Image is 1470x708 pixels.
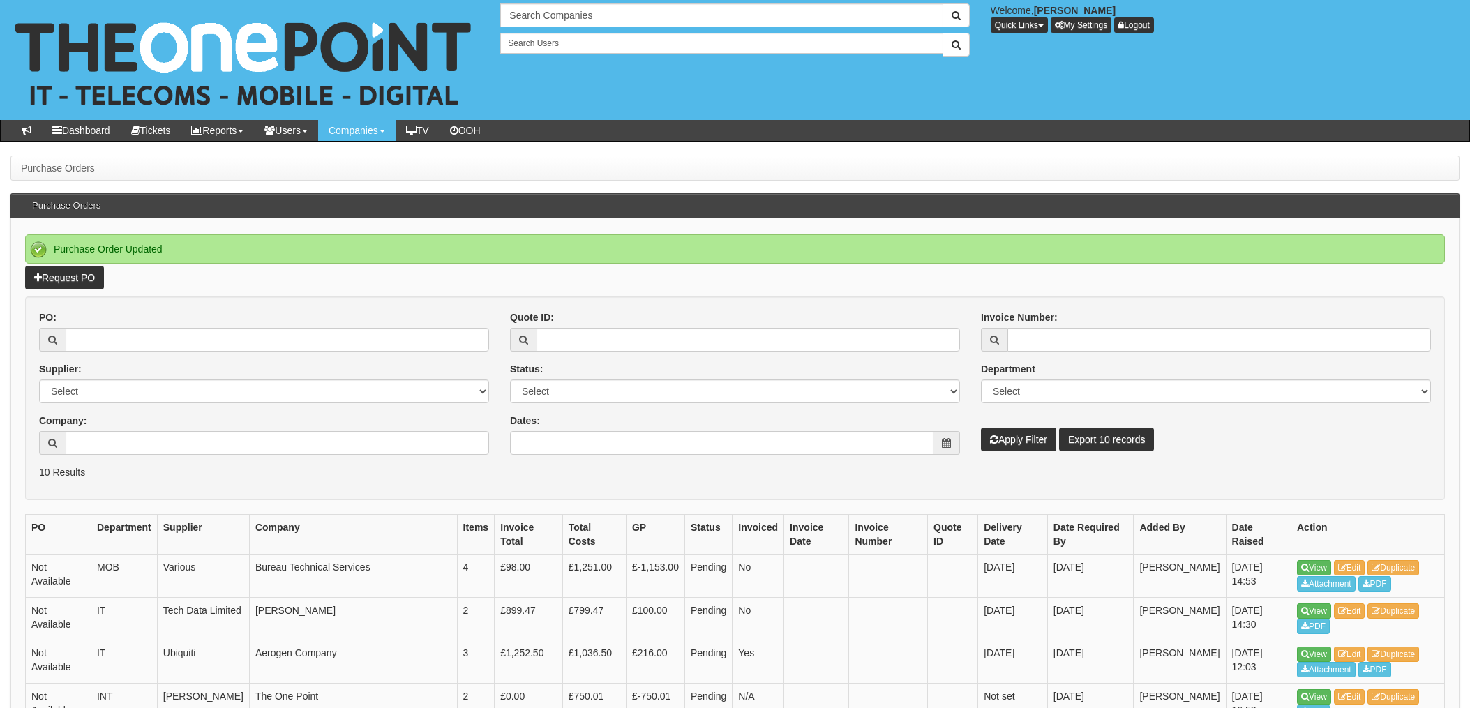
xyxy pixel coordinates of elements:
label: Invoice Number: [981,310,1058,324]
th: Total Costs [562,515,626,555]
td: [DATE] 14:53 [1226,555,1291,598]
th: Added By [1134,515,1226,555]
td: [DATE] [1047,597,1134,640]
th: Invoiced [733,515,784,555]
td: £98.00 [495,555,563,598]
td: Yes [733,640,784,684]
a: Tickets [121,120,181,141]
a: PDF [1297,619,1330,634]
th: Date Required By [1047,515,1134,555]
td: Not Available [26,555,91,598]
a: Edit [1334,560,1365,575]
th: Delivery Date [978,515,1048,555]
label: Status: [510,362,543,376]
label: Dates: [510,414,540,428]
a: View [1297,560,1331,575]
a: Users [254,120,318,141]
td: IT [91,597,157,640]
td: [DATE] [978,640,1048,684]
a: My Settings [1051,17,1112,33]
th: Invoice Date [784,515,849,555]
td: Ubiquiti [157,640,249,684]
th: Invoice Number [849,515,928,555]
th: Date Raised [1226,515,1291,555]
a: OOH [440,120,491,141]
a: Logout [1114,17,1154,33]
label: Department [981,362,1035,376]
a: Duplicate [1367,647,1419,662]
td: [DATE] [1047,555,1134,598]
td: [DATE] 14:30 [1226,597,1291,640]
th: Items [457,515,495,555]
a: Companies [318,120,396,141]
a: PDF [1358,662,1391,677]
p: 10 Results [39,465,1431,479]
td: No [733,555,784,598]
a: Duplicate [1367,689,1419,705]
div: Purchase Order Updated [25,234,1445,264]
td: Pending [684,640,732,684]
label: PO: [39,310,57,324]
a: Attachment [1297,576,1356,592]
td: [PERSON_NAME] [1134,597,1226,640]
td: 4 [457,555,495,598]
a: View [1297,689,1331,705]
a: Edit [1334,603,1365,619]
button: Quick Links [991,17,1048,33]
input: Search Companies [500,3,943,27]
th: PO [26,515,91,555]
a: Edit [1334,689,1365,705]
td: 2 [457,597,495,640]
td: [DATE] [1047,640,1134,684]
th: Company [249,515,457,555]
li: Purchase Orders [21,161,95,175]
td: MOB [91,555,157,598]
td: £100.00 [626,597,684,640]
a: Export 10 records [1059,428,1155,451]
td: Bureau Technical Services [249,555,457,598]
td: Pending [684,597,732,640]
h3: Purchase Orders [25,194,107,218]
a: Reports [181,120,254,141]
a: Request PO [25,266,104,289]
td: £216.00 [626,640,684,684]
td: Various [157,555,249,598]
td: [PERSON_NAME] [249,597,457,640]
a: Edit [1334,647,1365,662]
a: PDF [1358,576,1391,592]
td: £1,252.50 [495,640,563,684]
td: Not Available [26,597,91,640]
th: Status [684,515,732,555]
td: 3 [457,640,495,684]
td: £1,036.50 [562,640,626,684]
td: [PERSON_NAME] [1134,640,1226,684]
th: Supplier [157,515,249,555]
td: [DATE] 12:03 [1226,640,1291,684]
td: £1,251.00 [562,555,626,598]
a: Attachment [1297,662,1356,677]
th: Quote ID [928,515,978,555]
a: View [1297,603,1331,619]
a: TV [396,120,440,141]
th: Department [91,515,157,555]
td: Tech Data Limited [157,597,249,640]
td: Not Available [26,640,91,684]
input: Search Users [500,33,943,54]
th: Action [1291,515,1445,555]
button: Apply Filter [981,428,1056,451]
label: Quote ID: [510,310,554,324]
td: Aerogen Company [249,640,457,684]
label: Company: [39,414,87,428]
td: IT [91,640,157,684]
td: Pending [684,555,732,598]
td: £899.47 [495,597,563,640]
b: [PERSON_NAME] [1034,5,1116,16]
td: £-1,153.00 [626,555,684,598]
td: £799.47 [562,597,626,640]
td: [DATE] [978,597,1048,640]
a: Duplicate [1367,560,1419,575]
a: Duplicate [1367,603,1419,619]
td: [DATE] [978,555,1048,598]
td: No [733,597,784,640]
th: Invoice Total [495,515,563,555]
